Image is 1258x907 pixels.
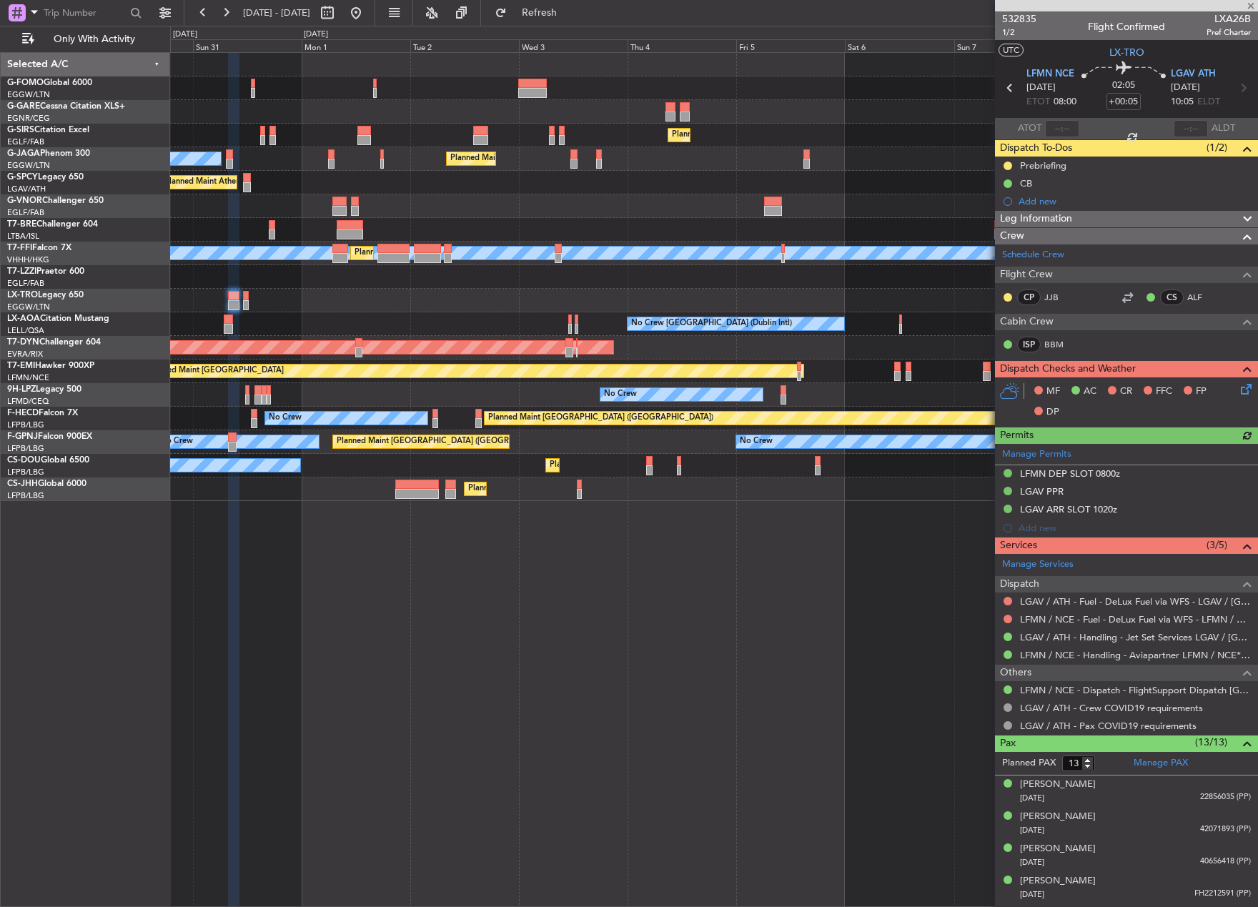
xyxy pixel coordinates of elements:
a: EGGW/LTN [7,89,50,100]
span: [DATE] [1026,81,1056,95]
span: ALDT [1212,122,1235,136]
a: LELL/QSA [7,325,44,336]
button: UTC [999,44,1024,56]
div: CB [1020,177,1032,189]
span: [DATE] - [DATE] [243,6,310,19]
span: LGAV ATH [1171,67,1216,81]
span: Pax [1000,735,1016,752]
div: CP [1017,289,1041,305]
a: Manage PAX [1134,756,1188,770]
span: [DATE] [1020,857,1044,868]
div: Planned Maint [GEOGRAPHIC_DATA] ([GEOGRAPHIC_DATA]) [450,148,675,169]
a: EGLF/FAB [7,137,44,147]
a: EGGW/LTN [7,302,50,312]
div: ISP [1017,337,1041,352]
a: LFMN / NCE - Fuel - DeLux Fuel via WFS - LFMN / NCE [1020,613,1251,625]
a: G-JAGAPhenom 300 [7,149,90,158]
div: No Crew [604,384,637,405]
a: T7-BREChallenger 604 [7,220,98,229]
span: G-SIRS [7,126,34,134]
a: CS-JHHGlobal 6000 [7,480,86,488]
a: T7-EMIHawker 900XP [7,362,94,370]
button: Only With Activity [16,28,155,51]
a: LGAV/ATH [7,184,46,194]
span: 08:00 [1054,95,1076,109]
a: F-HECDFalcon 7X [7,409,78,417]
a: LFPB/LBG [7,443,44,454]
span: CS-JHH [7,480,38,488]
span: F-HECD [7,409,39,417]
span: CS-DOU [7,456,41,465]
div: Planned Maint [GEOGRAPHIC_DATA] [147,360,284,382]
div: Add new [1019,195,1251,207]
div: Sun 31 [193,39,302,52]
span: Leg Information [1000,211,1072,227]
span: Services [1000,537,1037,554]
span: LXA26B [1207,11,1251,26]
a: G-VNORChallenger 650 [7,197,104,205]
a: Manage Services [1002,557,1074,572]
a: T7-LZZIPraetor 600 [7,267,84,276]
div: Wed 3 [519,39,628,52]
div: [PERSON_NAME] [1020,810,1096,824]
a: JJB [1044,291,1076,304]
a: G-SPCYLegacy 650 [7,173,84,182]
span: ELDT [1197,95,1220,109]
span: ATOT [1018,122,1041,136]
a: LFMN / NCE - Handling - Aviapartner LFMN / NCE*****MY HANDLING**** [1020,649,1251,661]
span: Flight Crew [1000,267,1053,283]
div: Sun 7 [954,39,1063,52]
div: No Crew [740,431,773,452]
span: CR [1120,385,1132,399]
span: [DATE] [1020,793,1044,803]
a: 9H-LPZLegacy 500 [7,385,81,394]
a: EGGW/LTN [7,160,50,171]
span: 9H-LPZ [7,385,36,394]
div: Planned Maint [GEOGRAPHIC_DATA] ([GEOGRAPHIC_DATA]) [468,478,693,500]
input: Trip Number [44,2,126,24]
span: T7-FFI [7,244,32,252]
span: G-JAGA [7,149,40,158]
span: FFC [1156,385,1172,399]
span: MF [1046,385,1060,399]
span: 1/2 [1002,26,1036,39]
span: T7-DYN [7,338,39,347]
span: 532835 [1002,11,1036,26]
div: Sat 6 [845,39,954,52]
div: CS [1160,289,1184,305]
a: G-GARECessna Citation XLS+ [7,102,125,111]
span: 40656418 (PP) [1200,856,1251,868]
div: Fri 5 [736,39,845,52]
button: Refresh [488,1,574,24]
span: Refresh [510,8,570,18]
a: Schedule Crew [1002,248,1064,262]
span: F-GPNJ [7,432,38,441]
span: AC [1084,385,1096,399]
div: Planned Maint [GEOGRAPHIC_DATA] ([GEOGRAPHIC_DATA] Intl) [355,242,593,264]
a: EGNR/CEG [7,113,50,124]
span: Dispatch To-Dos [1000,140,1072,157]
span: ETOT [1026,95,1050,109]
span: Crew [1000,228,1024,244]
label: Planned PAX [1002,756,1056,770]
a: G-FOMOGlobal 6000 [7,79,92,87]
div: [PERSON_NAME] [1020,842,1096,856]
span: LX-TRO [7,291,38,299]
span: Pref Charter [1207,26,1251,39]
a: T7-FFIFalcon 7X [7,244,71,252]
span: LX-AOA [7,314,40,323]
span: FH2212591 (PP) [1194,888,1251,900]
span: T7-LZZI [7,267,36,276]
a: LFPB/LBG [7,490,44,501]
div: Thu 4 [628,39,736,52]
div: [DATE] [173,29,197,41]
div: Mon 1 [302,39,410,52]
a: EGLF/FAB [7,278,44,289]
span: T7-EMI [7,362,35,370]
span: (3/5) [1207,537,1227,552]
a: LGAV / ATH - Handling - Jet Set Services LGAV / [GEOGRAPHIC_DATA] [1020,631,1251,643]
span: Dispatch Checks and Weather [1000,361,1136,377]
a: LGAV / ATH - Crew COVID19 requirements [1020,702,1203,714]
span: 02:05 [1112,79,1135,93]
a: VHHH/HKG [7,254,49,265]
